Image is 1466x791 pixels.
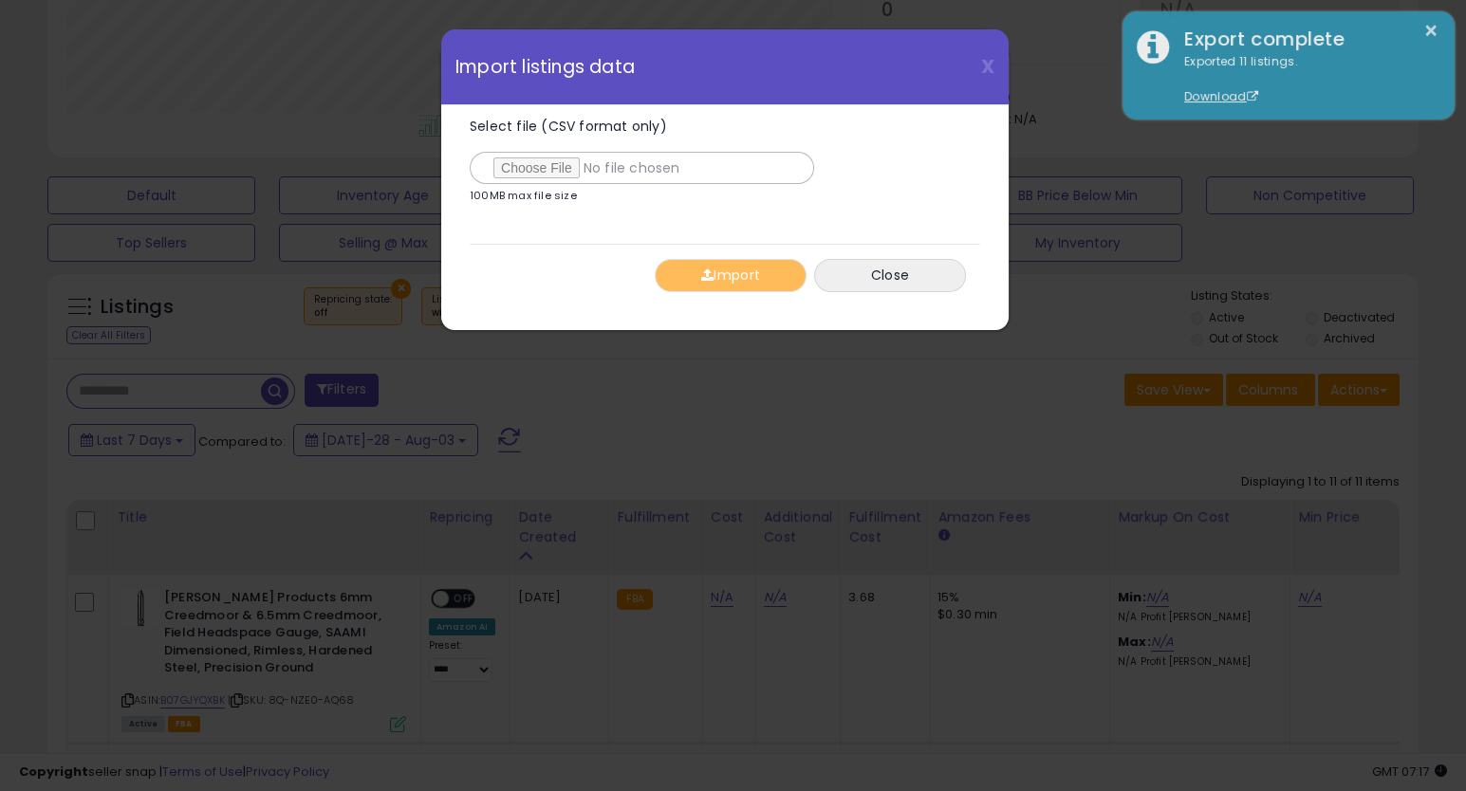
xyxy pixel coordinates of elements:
[455,58,635,76] span: Import listings data
[1170,53,1440,106] div: Exported 11 listings.
[1423,19,1438,43] button: ×
[470,191,577,201] p: 100MB max file size
[981,53,994,80] span: X
[814,259,966,292] button: Close
[1170,26,1440,53] div: Export complete
[470,117,667,136] span: Select file (CSV format only)
[1184,88,1258,104] a: Download
[655,259,807,292] button: Import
